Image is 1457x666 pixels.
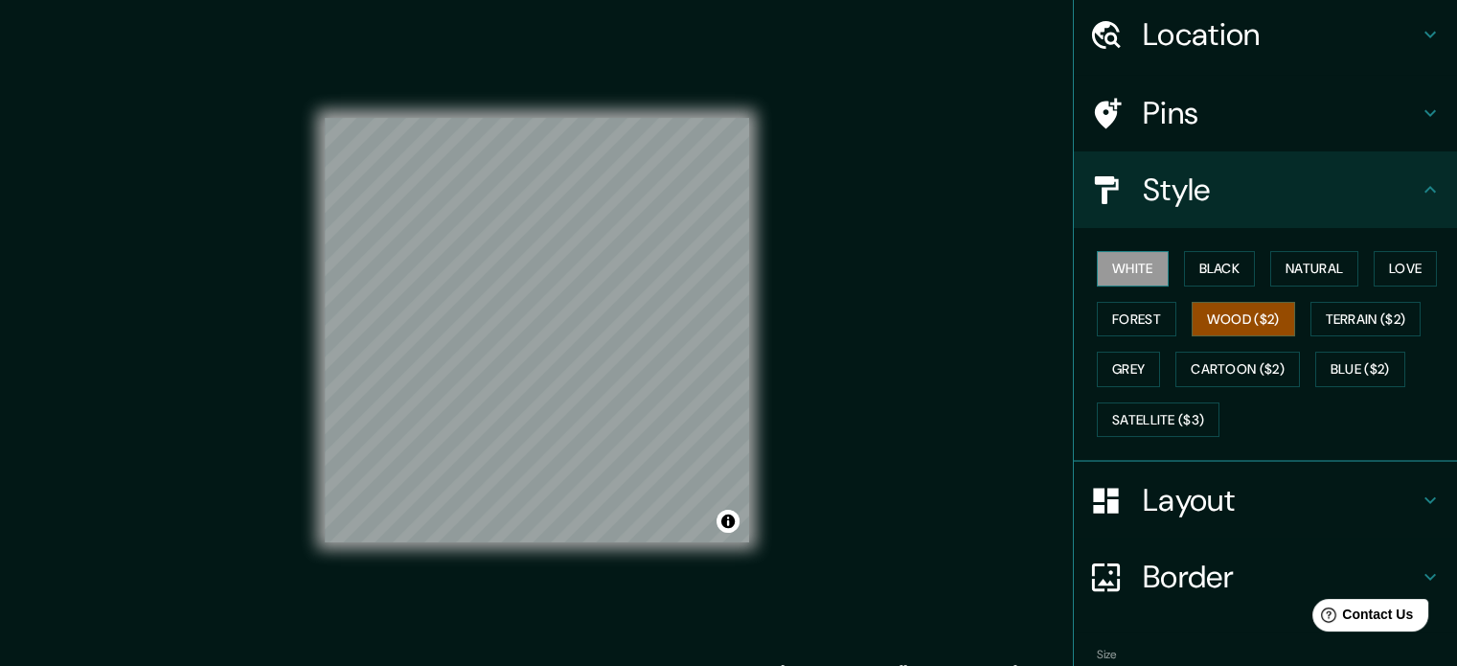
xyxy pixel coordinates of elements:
div: Layout [1074,462,1457,539]
h4: Pins [1143,94,1419,132]
div: Border [1074,539,1457,615]
button: Natural [1270,251,1358,287]
div: Style [1074,151,1457,228]
h4: Style [1143,171,1419,209]
button: Blue ($2) [1315,352,1405,387]
h4: Location [1143,15,1419,54]
button: Cartoon ($2) [1175,352,1300,387]
h4: Layout [1143,481,1419,519]
button: Black [1184,251,1256,287]
button: Forest [1097,302,1176,337]
button: Toggle attribution [717,510,740,533]
button: Wood ($2) [1192,302,1295,337]
button: Terrain ($2) [1310,302,1422,337]
button: White [1097,251,1169,287]
button: Love [1374,251,1437,287]
button: Satellite ($3) [1097,402,1219,438]
iframe: Help widget launcher [1286,591,1436,645]
canvas: Map [325,118,749,542]
div: Pins [1074,75,1457,151]
button: Grey [1097,352,1160,387]
label: Size [1097,647,1117,663]
h4: Border [1143,558,1419,596]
